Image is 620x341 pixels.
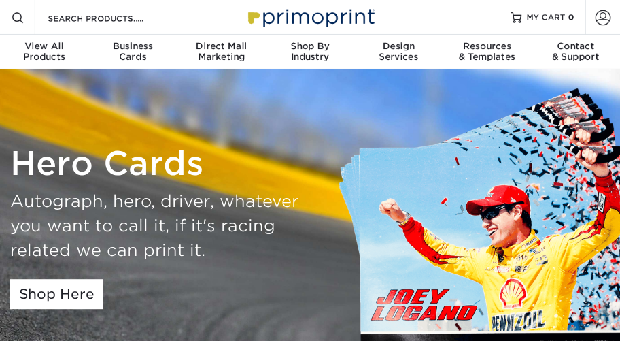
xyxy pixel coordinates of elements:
span: Business [88,41,177,52]
div: Industry [266,41,354,63]
img: Primoprint [242,2,378,31]
div: Marketing [177,41,266,63]
span: Resources [443,41,531,52]
span: Shop By [266,41,354,52]
div: & Templates [443,41,531,63]
h1: Hero Cards [10,145,300,184]
span: 0 [568,12,574,22]
a: Direct MailMarketing [177,35,266,71]
a: BusinessCards [88,35,177,71]
a: DesignServices [354,35,443,71]
span: Contact [532,41,620,52]
a: Resources& Templates [443,35,531,71]
div: Services [354,41,443,63]
span: MY CART [527,12,566,23]
span: Design [354,41,443,52]
input: SEARCH PRODUCTS..... [46,10,179,26]
a: Shop Here [10,279,103,309]
span: Direct Mail [177,41,266,52]
a: Shop ByIndustry [266,35,354,71]
a: Contact& Support [532,35,620,71]
div: & Support [532,41,620,63]
div: Cards [88,41,177,63]
div: Autograph, hero, driver, whatever you want to call it, if it's racing related we can print it. [10,189,300,263]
